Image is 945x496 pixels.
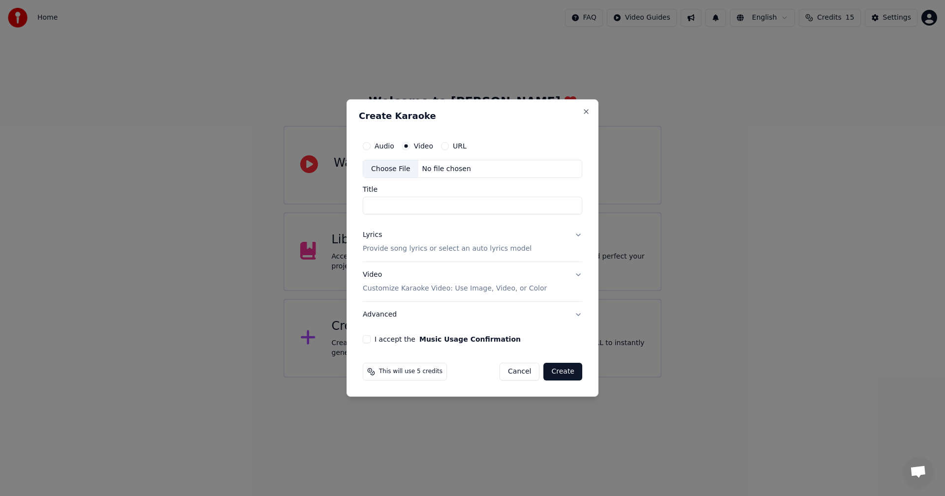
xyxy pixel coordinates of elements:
label: Title [363,186,582,193]
div: Choose File [363,160,418,178]
label: I accept the [375,336,521,343]
div: No file chosen [418,164,475,174]
h2: Create Karaoke [359,112,586,120]
button: Cancel [500,363,539,380]
label: Video [414,143,433,149]
button: Advanced [363,302,582,327]
button: Create [543,363,582,380]
button: I accept the [419,336,521,343]
p: Provide song lyrics or select an auto lyrics model [363,244,532,254]
label: Audio [375,143,394,149]
button: LyricsProvide song lyrics or select an auto lyrics model [363,223,582,262]
label: URL [453,143,467,149]
p: Customize Karaoke Video: Use Image, Video, or Color [363,284,547,293]
div: Video [363,270,547,294]
button: VideoCustomize Karaoke Video: Use Image, Video, or Color [363,263,582,302]
div: Lyrics [363,231,382,240]
span: This will use 5 credits [379,368,442,376]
